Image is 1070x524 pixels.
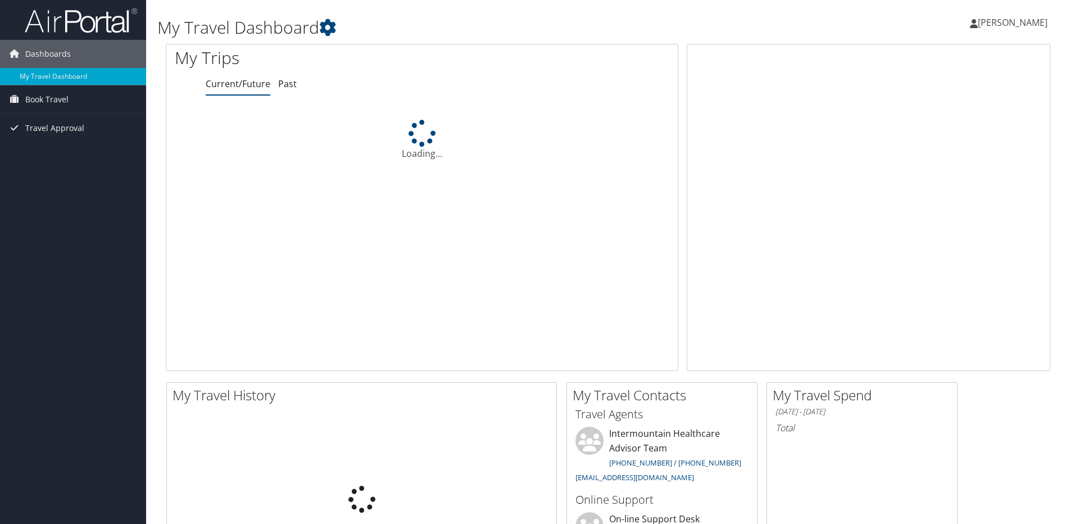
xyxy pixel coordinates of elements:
h1: My Trips [175,46,456,70]
span: Travel Approval [25,114,84,142]
h3: Travel Agents [575,406,749,422]
span: Dashboards [25,40,71,68]
h2: My Travel Contacts [573,386,757,405]
a: Past [278,78,297,90]
a: [EMAIL_ADDRESS][DOMAIN_NAME] [575,472,694,482]
h6: [DATE] - [DATE] [776,406,949,417]
span: Book Travel [25,85,69,114]
h2: My Travel History [173,386,556,405]
img: airportal-logo.png [25,7,137,34]
li: Intermountain Healthcare Advisor Team [570,427,754,487]
a: [PHONE_NUMBER] / [PHONE_NUMBER] [609,458,741,468]
h3: Online Support [575,492,749,508]
h1: My Travel Dashboard [157,16,758,39]
a: Current/Future [206,78,270,90]
h6: Total [776,422,949,434]
div: Loading... [166,120,678,160]
h2: My Travel Spend [773,386,957,405]
a: [PERSON_NAME] [970,6,1059,39]
span: [PERSON_NAME] [978,16,1048,29]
